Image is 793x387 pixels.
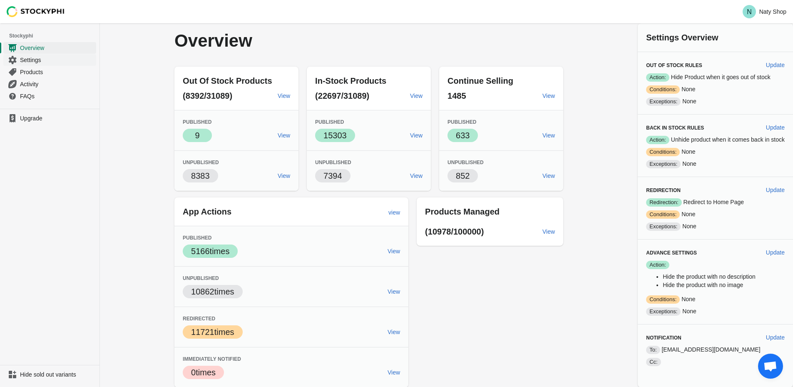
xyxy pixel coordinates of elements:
[646,147,785,156] p: None
[763,245,788,260] button: Update
[447,160,484,165] span: Unpublished
[425,227,484,236] span: (10978/100000)
[278,132,290,139] span: View
[191,287,234,296] span: 10862 times
[20,80,94,88] span: Activity
[384,365,403,380] a: View
[20,92,94,100] span: FAQs
[456,171,470,180] span: 852
[3,369,96,380] a: Hide sold out variants
[766,187,785,193] span: Update
[20,114,94,122] span: Upgrade
[663,281,785,289] li: Hide the product with no image
[274,128,293,143] a: View
[191,171,210,180] span: 8383
[646,261,669,269] span: Action:
[425,207,500,216] span: Products Managed
[407,168,426,183] a: View
[646,222,681,231] span: Exceptions:
[191,327,234,337] span: 11721 times
[646,85,680,94] span: Conditions:
[646,136,669,144] span: Action:
[278,172,290,179] span: View
[183,207,231,216] span: App Actions
[646,358,661,366] span: Cc:
[191,368,216,377] span: 0 times
[183,160,219,165] span: Unpublished
[384,325,403,340] a: View
[542,172,555,179] span: View
[3,42,96,54] a: Overview
[646,295,680,304] span: Conditions:
[646,250,759,256] h3: Advance Settings
[9,32,99,40] span: Stockyphi
[384,284,403,299] a: View
[542,92,555,99] span: View
[646,295,785,304] p: None
[747,8,752,15] text: N
[7,6,65,17] img: Stockyphi
[323,131,347,140] span: 15303
[646,335,759,341] h3: Notification
[183,316,215,322] span: Redirected
[542,132,555,139] span: View
[763,57,788,72] button: Update
[174,32,404,50] p: Overview
[766,124,785,131] span: Update
[646,73,785,82] p: Hide Product when it goes out of stock
[183,356,241,362] span: Immediately Notified
[766,249,785,256] span: Update
[183,275,219,281] span: Unpublished
[388,248,400,255] span: View
[646,187,759,194] h3: Redirection
[3,90,96,102] a: FAQs
[410,132,423,139] span: View
[663,272,785,281] li: Hide the product with no description
[646,73,669,82] span: Action:
[539,128,558,143] a: View
[646,135,785,144] p: Unhide product when it comes back in stock
[542,228,555,235] span: View
[539,168,558,183] a: View
[646,307,681,316] span: Exceptions:
[183,91,232,100] span: (8392/31089)
[646,62,759,69] h3: Out of Stock Rules
[766,62,785,68] span: Update
[183,235,211,241] span: Published
[456,131,470,140] span: 633
[447,91,466,100] span: 1485
[646,198,785,207] p: Redirect to Home Page
[3,66,96,78] a: Products
[315,76,386,85] span: In-Stock Products
[763,120,788,135] button: Update
[315,160,351,165] span: Unpublished
[743,5,756,18] span: Avatar with initials N
[646,210,785,219] p: None
[646,148,680,156] span: Conditions:
[20,370,94,379] span: Hide sold out variants
[646,345,785,354] p: [EMAIL_ADDRESS][DOMAIN_NAME]
[646,33,718,42] span: Settings Overview
[20,44,94,52] span: Overview
[766,334,785,341] span: Update
[183,119,211,125] span: Published
[183,76,272,85] span: Out Of Stock Products
[3,78,96,90] a: Activity
[407,128,426,143] a: View
[646,97,785,106] p: None
[388,369,400,376] span: View
[539,88,558,103] a: View
[646,307,785,316] p: None
[315,91,369,100] span: (22697/31089)
[646,97,681,106] span: Exceptions:
[646,160,681,168] span: Exceptions:
[539,224,558,239] a: View
[274,88,293,103] a: View
[3,54,96,66] a: Settings
[20,68,94,76] span: Products
[3,112,96,124] a: Upgrade
[646,346,660,354] span: To:
[388,329,400,335] span: View
[646,85,785,94] p: None
[274,168,293,183] a: View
